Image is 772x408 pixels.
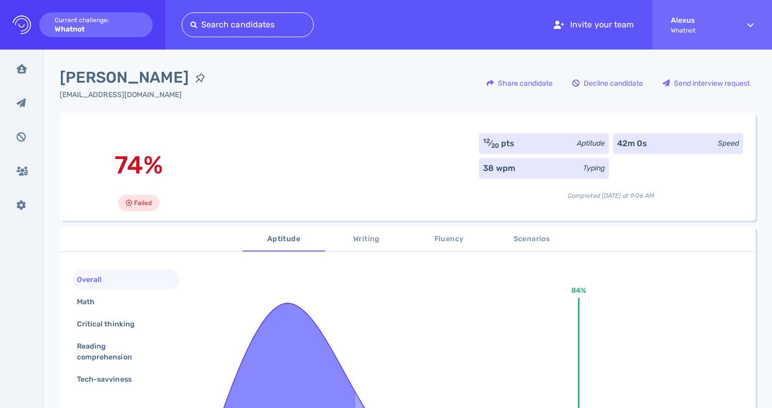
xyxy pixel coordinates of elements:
div: Decline candidate [567,71,648,95]
div: Aptitude [577,138,605,149]
span: Writing [331,233,401,246]
div: Share candidate [481,71,558,95]
span: Scenarios [496,233,567,246]
button: Send interview request [657,71,755,96]
div: ⁄ pts [483,137,515,150]
div: 38 wpm [483,162,515,175]
text: 84% [571,286,586,295]
span: Failed [134,197,152,209]
div: Math [75,294,107,309]
div: Completed [DATE] at 9:06 AM [479,183,743,200]
div: Tech-savviness [75,372,144,387]
div: Overall [75,272,114,287]
span: 74% [115,150,163,180]
div: Click to copy the email address [60,89,212,100]
div: Speed [718,138,739,149]
span: [PERSON_NAME] [60,66,189,89]
div: Critical thinking [75,317,147,332]
span: Fluency [414,233,484,246]
span: Aptitude [249,233,319,246]
strong: Alexus [671,16,729,25]
div: 42m 0s [617,137,647,150]
div: Reading comprehension [75,339,169,365]
sub: 20 [491,142,499,149]
button: Decline candidate [567,71,649,96]
button: Share candidate [481,71,558,96]
div: Send interview request [657,71,755,95]
sup: 12 [483,137,490,145]
div: Typing [583,163,605,174]
span: Whatnot [671,27,729,34]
